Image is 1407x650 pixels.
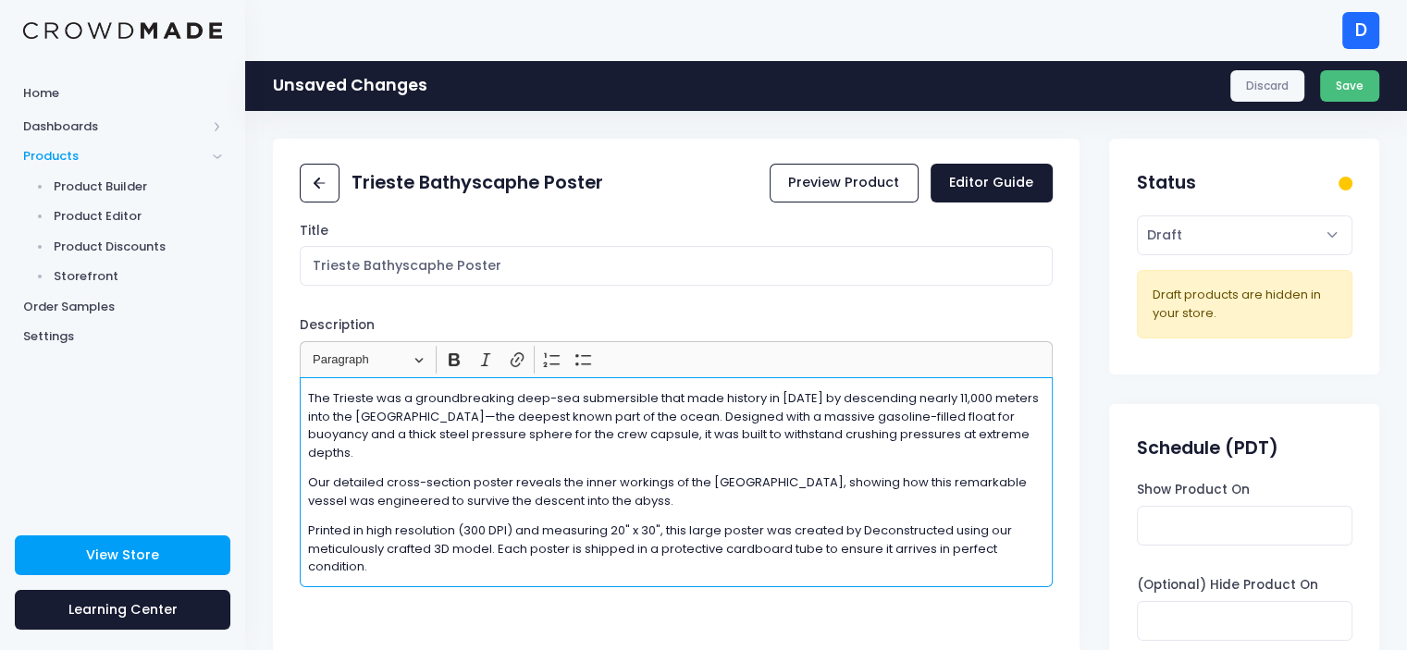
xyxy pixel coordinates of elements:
[86,546,159,564] span: View Store
[1153,286,1337,322] div: Draft products are hidden in your store.
[304,346,432,374] button: Paragraph
[1137,481,1250,499] label: Show Product On
[23,298,222,316] span: Order Samples
[23,327,222,346] span: Settings
[15,590,230,630] a: Learning Center
[23,147,206,166] span: Products
[15,535,230,575] a: View Store
[1137,437,1278,459] h2: Schedule (PDT)
[931,164,1053,203] a: Editor Guide
[273,76,427,95] h1: Unsaved Changes
[23,22,222,40] img: Logo
[300,377,1052,587] div: Rich Text Editor, main
[54,267,223,286] span: Storefront
[300,316,375,335] label: Description
[54,207,223,226] span: Product Editor
[1230,70,1305,102] a: Discard
[1320,70,1380,102] button: Save
[1342,12,1379,49] div: D
[54,238,223,256] span: Product Discounts
[54,178,223,196] span: Product Builder
[308,473,1044,509] p: Our detailed cross-section poster reveals the inner workings of the [GEOGRAPHIC_DATA], showing ho...
[1137,576,1318,595] label: (Optional) Hide Product On
[300,341,1052,377] div: Editor toolbar
[313,349,409,371] span: Paragraph
[23,117,206,136] span: Dashboards
[308,389,1044,461] p: The Trieste was a groundbreaking deep-sea submersible that made history in [DATE] by descending n...
[352,172,603,193] h2: Trieste Bathyscaphe Poster
[68,600,178,619] span: Learning Center
[23,84,222,103] span: Home
[1137,172,1196,193] h2: Status
[300,222,328,240] label: Title
[308,521,1044,576] p: Printed in high resolution (300 DPI) and measuring 20" x 30", this large poster was created by De...
[770,164,919,203] a: Preview Product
